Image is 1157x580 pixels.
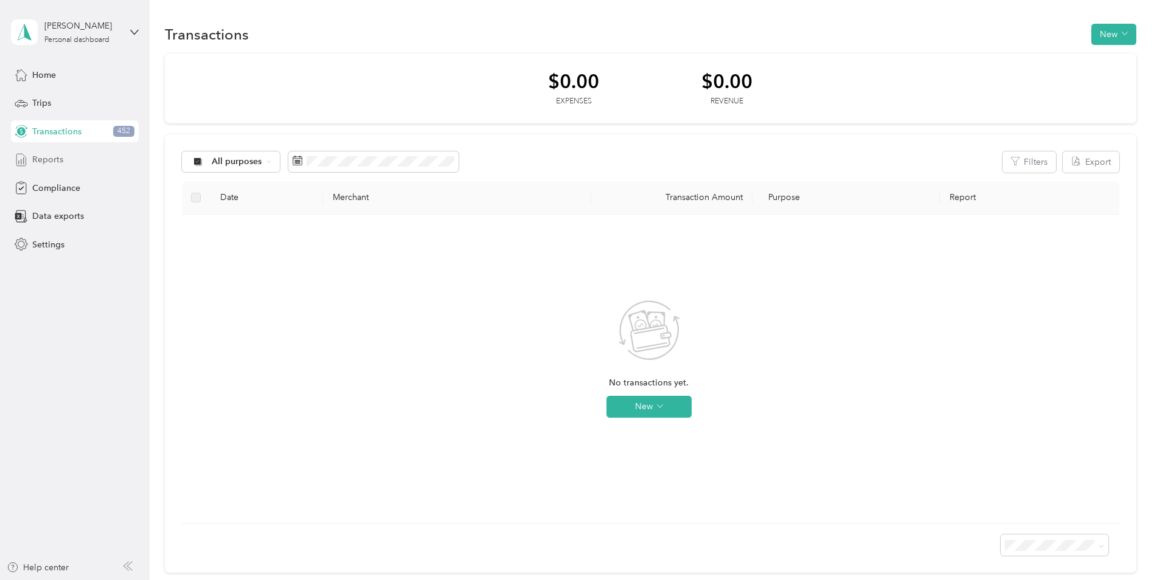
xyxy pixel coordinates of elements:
[548,71,599,92] div: $0.00
[32,210,84,223] span: Data exports
[1002,151,1056,173] button: Filters
[32,182,80,195] span: Compliance
[606,396,692,418] button: New
[762,192,801,202] span: Purpose
[113,126,134,137] span: 452
[1091,24,1136,45] button: New
[1063,151,1119,173] button: Export
[32,153,63,166] span: Reports
[701,71,752,92] div: $0.00
[32,97,51,109] span: Trips
[940,181,1119,215] th: Report
[32,69,56,81] span: Home
[44,19,120,32] div: [PERSON_NAME]
[701,96,752,107] div: Revenue
[323,181,591,215] th: Merchant
[212,157,262,166] span: All purposes
[548,96,599,107] div: Expenses
[210,181,323,215] th: Date
[591,181,752,215] th: Transaction Amount
[32,125,82,138] span: Transactions
[165,28,249,41] h1: Transactions
[7,561,69,574] button: Help center
[44,36,109,44] div: Personal dashboard
[1089,512,1157,580] iframe: Everlance-gr Chat Button Frame
[609,376,689,390] span: No transactions yet.
[32,238,64,251] span: Settings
